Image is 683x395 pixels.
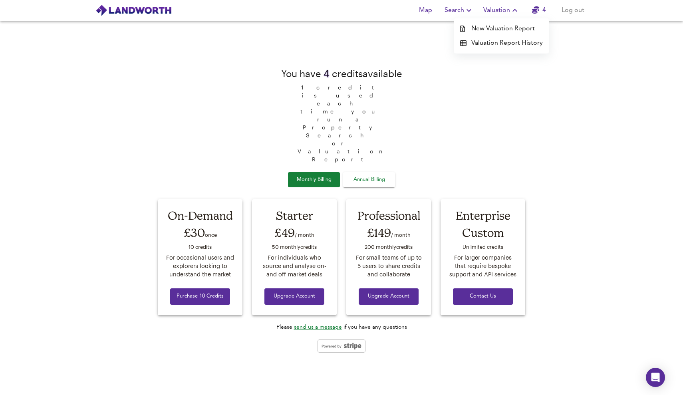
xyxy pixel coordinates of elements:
span: Purchase 10 Credits [177,292,224,301]
div: For individuals who source and analyse on- and off-market deals [260,254,329,278]
img: logo [95,4,172,16]
div: 10 credit s [165,242,235,254]
span: / month [391,232,411,238]
span: Valuation [483,5,520,16]
button: Upgrade Account [264,288,324,305]
a: send us a message [294,324,342,330]
button: Contact Us [453,288,513,305]
div: Professional [354,207,423,224]
a: Valuation Report History [454,36,549,50]
div: Open Intercom Messenger [646,368,665,387]
span: Search [445,5,474,16]
span: Log out [562,5,584,16]
div: Please if you have any questions [276,323,407,331]
span: Upgrade Account [365,292,412,301]
button: Search [441,2,477,18]
div: Custom [448,224,518,242]
button: Upgrade Account [359,288,419,305]
img: stripe-logo [318,339,365,353]
span: once [205,232,217,238]
button: 4 [526,2,552,18]
span: Upgrade Account [271,292,318,301]
div: On-Demand [165,207,235,224]
span: / month [295,232,314,238]
button: Purchase 10 Credits [170,288,230,305]
button: Log out [558,2,588,18]
span: 1 credit is used each time you run a Property Search or Valuation Report [294,80,389,163]
div: For larger companies that require bespoke support and API services [448,254,518,278]
div: You have credit s available [281,67,402,80]
a: 4 [532,5,546,16]
span: 4 [324,68,330,79]
div: For occasional users and explorers looking to understand the market [165,254,235,278]
button: Annual Billing [343,172,395,188]
span: Map [416,5,435,16]
span: Annual Billing [349,175,389,185]
div: £30 [165,224,235,242]
div: 50 monthly credit s [260,242,329,254]
div: Unlimited credit s [448,242,518,254]
div: £149 [354,224,423,242]
div: Enterprise [448,207,518,224]
div: For small teams of up to 5 users to share credits and collaborate [354,254,423,278]
button: Valuation [480,2,523,18]
button: Map [413,2,438,18]
div: 200 monthly credit s [354,242,423,254]
div: £49 [260,224,329,242]
div: Starter [260,207,329,224]
span: Contact Us [459,292,506,301]
a: New Valuation Report [454,22,549,36]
